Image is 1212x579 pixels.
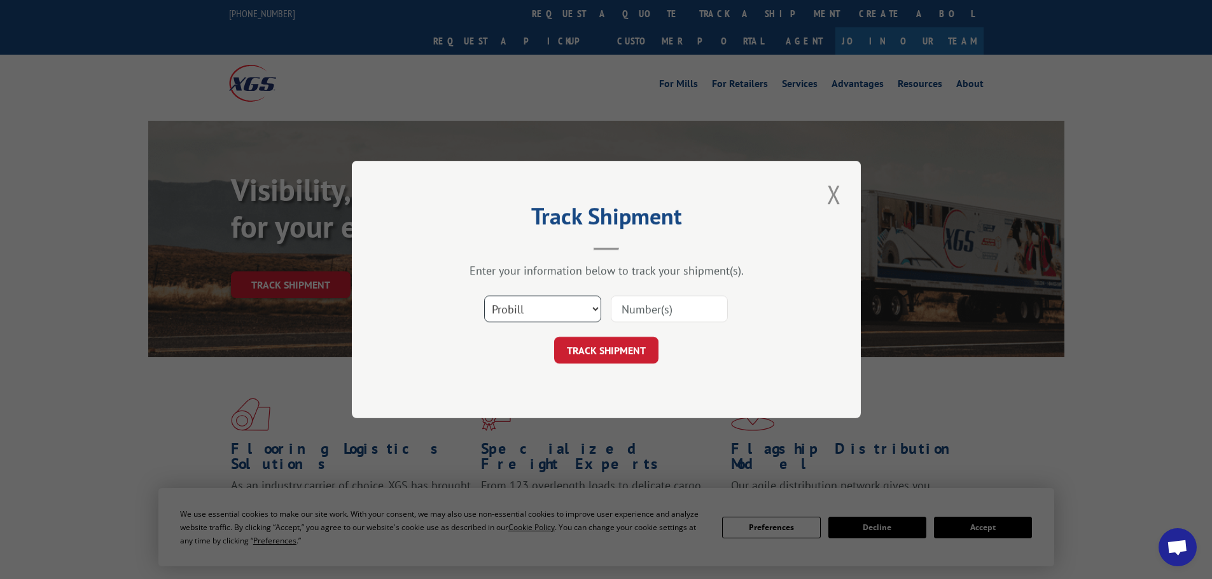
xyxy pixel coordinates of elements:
[554,337,658,364] button: TRACK SHIPMENT
[1159,528,1197,566] a: Open chat
[823,177,845,212] button: Close modal
[611,296,728,322] input: Number(s)
[415,207,797,231] h2: Track Shipment
[415,263,797,278] div: Enter your information below to track your shipment(s).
